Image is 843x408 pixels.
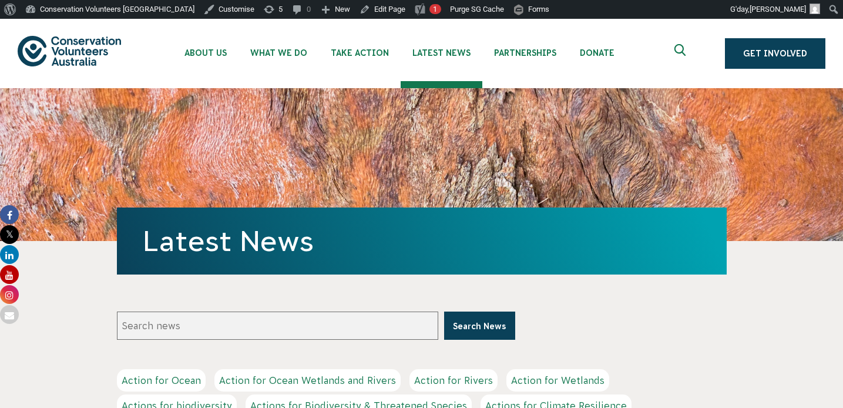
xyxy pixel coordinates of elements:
[173,19,239,88] li: About Us
[319,19,401,88] li: Take Action
[433,5,437,14] span: 1
[750,5,806,14] span: [PERSON_NAME]
[506,369,609,392] a: Action for Wetlands
[18,36,121,66] img: logo.svg
[143,225,314,257] a: Latest News
[184,48,227,58] span: About Us
[117,369,206,392] a: Action for Ocean
[674,44,689,63] span: Expand search box
[667,39,696,68] button: Expand search box Close search box
[117,312,438,340] input: Search news
[725,38,825,69] a: Get Involved
[214,369,401,392] a: Action for Ocean Wetlands and Rivers
[580,48,614,58] span: Donate
[250,48,307,58] span: What We Do
[412,48,471,58] span: Latest News
[239,19,319,88] li: What We Do
[444,312,515,340] button: Search News
[494,48,556,58] span: Partnerships
[409,369,498,392] a: Action for Rivers
[331,48,389,58] span: Take Action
